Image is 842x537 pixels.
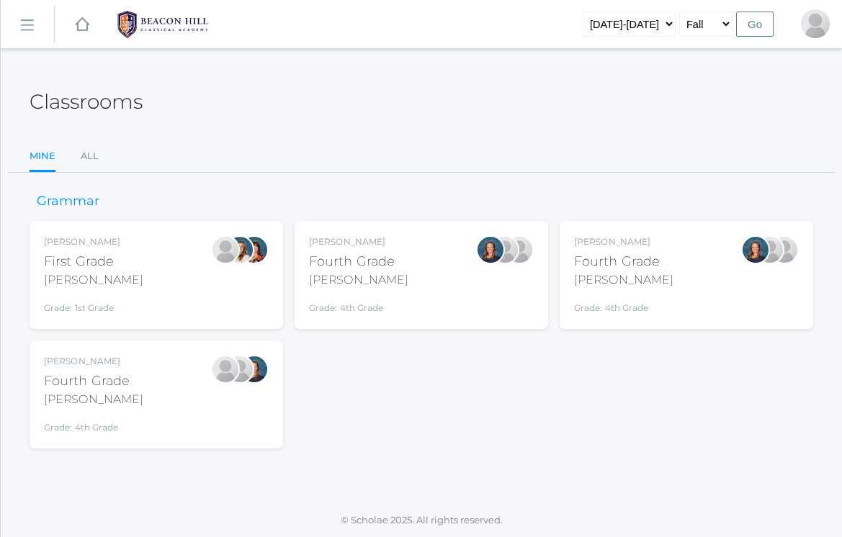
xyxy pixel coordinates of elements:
div: Grade: 1st Grade [44,294,143,315]
div: [PERSON_NAME] [44,355,143,368]
div: Ellie Bradley [476,235,505,264]
div: Lydia Chaffin [756,235,784,264]
a: Mine [30,142,55,173]
div: [PERSON_NAME] [574,271,673,289]
div: [PERSON_NAME] [574,235,673,248]
h3: Grammar [30,194,107,209]
div: [PERSON_NAME] [44,391,143,408]
div: Liv Barber [225,235,254,264]
div: Heather Wallock [240,235,269,264]
div: Grade: 4th Grade [309,294,408,315]
h2: Classrooms [30,91,143,113]
p: © Scholae 2025. All rights reserved. [1,513,842,528]
div: Ellie Bradley [240,355,269,384]
div: Fourth Grade [574,252,673,271]
div: Heather Porter [505,235,534,264]
div: [PERSON_NAME] [44,235,143,248]
div: Ellie Bradley [741,235,770,264]
div: Lydia Chaffin [211,355,240,384]
div: Fourth Grade [309,252,408,271]
a: All [81,142,99,171]
div: Lydia Chaffin [491,235,519,264]
div: [PERSON_NAME] [44,271,143,289]
div: [PERSON_NAME] [309,271,408,289]
input: Go [736,12,774,37]
div: Grade: 4th Grade [574,294,673,315]
div: Jaimie Watson [211,235,240,264]
div: Heather Porter [770,235,799,264]
div: First Grade [44,252,143,271]
div: [PERSON_NAME] [309,235,408,248]
div: Grade: 4th Grade [44,414,143,434]
img: BHCALogos-05-308ed15e86a5a0abce9b8dd61676a3503ac9727e845dece92d48e8588c001991.png [109,6,217,42]
div: Fourth Grade [44,371,143,391]
div: Heather Porter [801,9,830,38]
div: Heather Porter [225,355,254,384]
